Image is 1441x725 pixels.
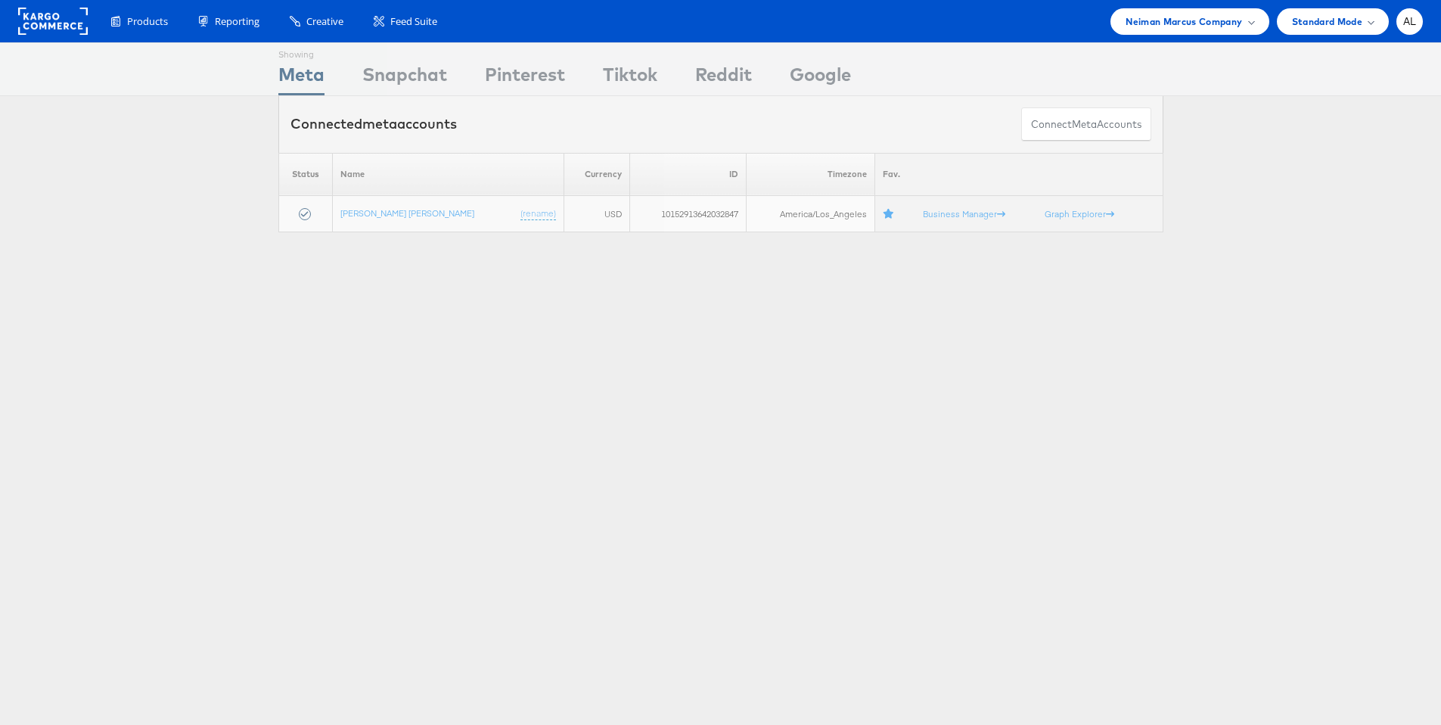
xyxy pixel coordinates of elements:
[695,61,752,95] div: Reddit
[278,61,325,95] div: Meta
[1403,17,1417,26] span: AL
[630,153,747,196] th: ID
[1292,14,1362,30] span: Standard Mode
[362,115,397,132] span: meta
[278,43,325,61] div: Showing
[127,14,168,29] span: Products
[746,196,874,232] td: America/Los_Angeles
[306,14,343,29] span: Creative
[290,114,457,134] div: Connected accounts
[215,14,259,29] span: Reporting
[485,61,565,95] div: Pinterest
[630,196,747,232] td: 10152913642032847
[1126,14,1242,30] span: Neiman Marcus Company
[923,208,1005,219] a: Business Manager
[1045,208,1114,219] a: Graph Explorer
[1021,107,1151,142] button: ConnectmetaAccounts
[332,153,564,196] th: Name
[362,61,447,95] div: Snapchat
[390,14,437,29] span: Feed Suite
[340,207,474,219] a: [PERSON_NAME] [PERSON_NAME]
[564,153,629,196] th: Currency
[520,207,556,220] a: (rename)
[603,61,657,95] div: Tiktok
[790,61,851,95] div: Google
[1072,117,1097,132] span: meta
[278,153,332,196] th: Status
[564,196,629,232] td: USD
[746,153,874,196] th: Timezone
